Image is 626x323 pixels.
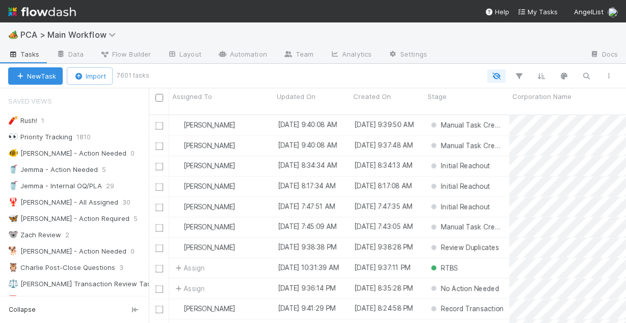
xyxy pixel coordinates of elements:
span: AngelList [574,8,604,16]
div: Charlie Post-Close Questions [8,261,115,274]
div: [DATE] 7:47:35 AM [354,201,412,211]
img: avatar_09723091-72f1-4609-a252-562f76d82c66.png [174,162,182,170]
div: Initial Reachout [429,202,490,212]
input: Toggle All Rows Selected [155,94,163,102]
div: [DATE] 9:39:50 AM [354,119,413,130]
span: 🐕 [8,246,18,255]
input: Toggle Row Selected [155,163,163,170]
button: NewTask [8,67,63,85]
img: avatar_09723091-72f1-4609-a252-562f76d82c66.png [174,121,182,129]
a: Data [48,47,92,63]
span: 🦉 [8,263,18,271]
span: [PERSON_NAME] [184,305,235,313]
span: Review Duplicates [429,243,499,252]
div: [DATE] 9:37:11 PM [354,262,410,272]
div: [PERSON_NAME] [173,181,235,191]
input: Toggle Row Selected [155,122,163,130]
img: avatar_d89a0a80-047e-40c9-bdc2-a2d44e645fd3.png [174,141,182,150]
a: Team [275,47,322,63]
input: Toggle Row Selected [155,204,163,211]
div: [DATE] 10:31:39 AM [278,262,339,272]
input: Toggle Row Selected [155,285,163,293]
span: Collapse [9,305,36,314]
span: Initial Reachout [429,203,490,211]
span: Record Transaction [429,305,504,313]
a: Analytics [322,47,380,63]
span: 🥤 [8,165,18,173]
span: Created On [353,91,391,102]
div: [DATE] 8:17:34 AM [278,181,335,191]
img: avatar_99e80e95-8f0d-4917-ae3c-b5dad577a2b5.png [174,305,182,313]
span: Manual Task Creation [429,223,511,231]
div: Manual Task Creation [429,140,504,151]
img: avatar_d89a0a80-047e-40c9-bdc2-a2d44e645fd3.png [174,203,182,211]
div: Zach Review [8,229,61,241]
span: 29 [106,180,124,192]
span: Assigned To [172,91,212,102]
span: 🐠 [8,148,18,157]
span: 3 [119,261,134,274]
div: [PERSON_NAME] [173,140,235,151]
span: Initial Reachout [429,162,490,170]
input: Toggle Row Selected [155,224,163,232]
div: [DATE] 9:40:08 AM [278,140,337,150]
div: [PERSON_NAME] [173,161,235,171]
div: [PERSON_NAME] - Action Needed [8,147,126,160]
div: [DATE] 8:35:28 PM [354,283,413,293]
div: [PERSON_NAME] [173,120,235,130]
div: Help [485,7,509,17]
div: Jemma - Internal OQ/PLA [8,180,102,192]
div: Manual Task Creation [429,120,504,130]
img: avatar_1c530150-f9f0-4fb8-9f5d-006d570d4582.png [608,7,618,17]
a: Flow Builder [92,47,159,63]
div: [DATE] 9:40:08 AM [278,119,337,130]
span: [PERSON_NAME] [184,203,235,211]
span: Initial Reachout [429,182,490,190]
span: [PERSON_NAME] [184,243,235,252]
a: My Tasks [517,7,558,17]
div: [DATE] 9:37:48 AM [354,140,413,150]
div: [PERSON_NAME] [173,304,235,314]
div: [DATE] 8:17:08 AM [354,181,412,191]
span: Corporation Name [512,91,571,102]
div: [PERSON_NAME] Transaction Review Tasks [8,278,158,290]
span: 🏕️ [8,30,18,39]
input: Toggle Row Selected [155,183,163,191]
a: Automation [210,47,275,63]
span: 30 [122,196,141,209]
span: Manual Task Creation [429,141,511,150]
span: 0 [131,147,145,160]
span: 2 [65,229,80,241]
span: Flow Builder [100,49,151,59]
span: My Tasks [517,8,558,16]
div: [DATE] 9:41:29 PM [278,303,335,313]
span: 5 [102,163,116,176]
span: [PERSON_NAME] [184,223,235,231]
span: 1810 [76,131,101,143]
span: 0 [131,245,145,258]
span: [PERSON_NAME] [184,121,235,129]
img: logo-inverted-e16ddd16eac7371096b0.svg [8,3,76,20]
div: [PERSON_NAME] - Action Required [8,212,129,225]
div: [PERSON_NAME] - Action Needed [8,245,126,258]
span: Assign [173,263,205,273]
span: PCA > Main Workflow [20,30,121,40]
span: RTBS [429,264,458,272]
img: avatar_09723091-72f1-4609-a252-562f76d82c66.png [174,223,182,231]
div: [PERSON_NAME] [173,222,235,232]
div: [DATE] 8:34:34 AM [278,160,337,170]
div: [DATE] 9:36:14 PM [278,283,335,293]
span: 1 [41,114,55,127]
div: Initial Reachout [429,161,490,171]
div: [PERSON_NAME] [173,202,235,212]
span: 👀 [8,132,18,141]
span: 🧨 [8,116,18,125]
span: Assign [173,283,205,293]
span: 5 [134,212,148,225]
span: ⚖️ [8,279,18,288]
span: Tasks [8,49,40,59]
span: 📕 [8,295,18,304]
img: avatar_dd78c015-5c19-403d-b5d7-976f9c2ba6b3.png [174,243,182,252]
input: Toggle Row Selected [155,142,163,150]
